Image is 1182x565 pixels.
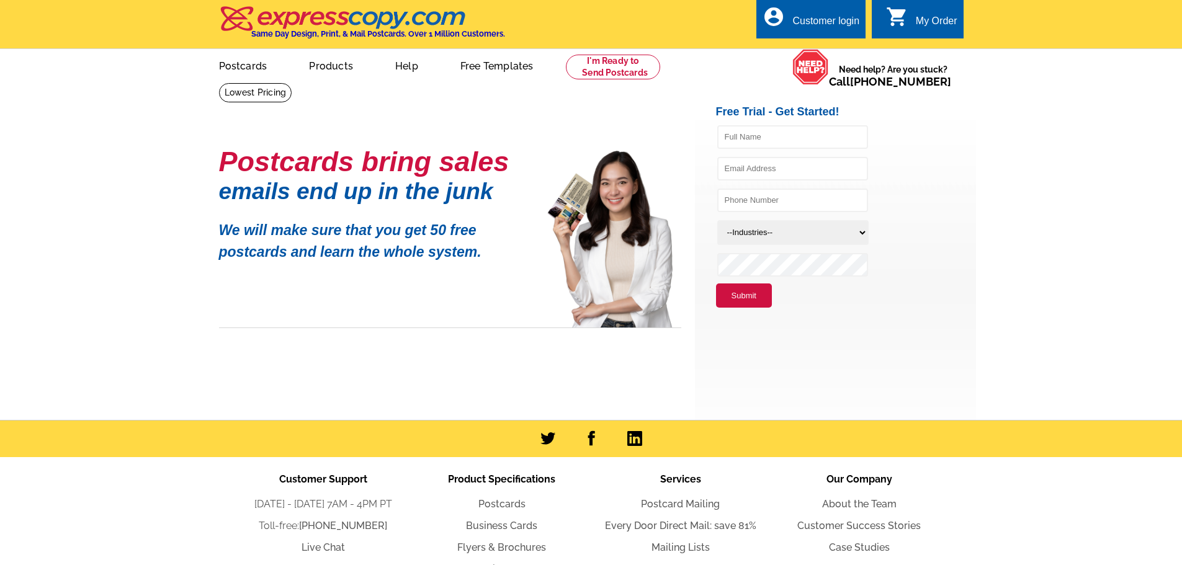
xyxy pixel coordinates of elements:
h4: Same Day Design, Print, & Mail Postcards. Over 1 Million Customers. [251,29,505,38]
a: Postcards [199,50,287,79]
h2: Free Trial - Get Started! [716,105,976,119]
a: Every Door Direct Mail: save 81% [605,520,756,532]
i: account_circle [763,6,785,28]
a: About the Team [822,498,897,510]
input: Phone Number [717,189,868,212]
div: My Order [916,16,957,33]
a: Postcards [478,498,526,510]
p: We will make sure that you get 50 free postcards and learn the whole system. [219,210,529,262]
span: Product Specifications [448,473,555,485]
a: Case Studies [829,541,890,553]
li: [DATE] - [DATE] 7AM - 4PM PT [234,497,413,512]
li: Toll-free: [234,518,413,533]
input: Email Address [717,157,868,180]
span: Call [829,75,951,88]
span: Our Company [826,473,892,485]
a: Postcard Mailing [641,498,720,510]
i: shopping_cart [886,6,908,28]
span: Need help? Are you stuck? [829,63,957,88]
a: [PHONE_NUMBER] [850,75,951,88]
a: Business Cards [466,520,537,532]
img: help [792,49,829,85]
a: Mailing Lists [651,541,710,553]
span: Services [660,473,701,485]
a: shopping_cart My Order [886,14,957,29]
div: Customer login [792,16,859,33]
a: [PHONE_NUMBER] [299,520,387,532]
a: Help [375,50,438,79]
button: Submit [716,283,772,308]
a: Same Day Design, Print, & Mail Postcards. Over 1 Million Customers. [219,15,505,38]
h1: emails end up in the junk [219,185,529,198]
a: Free Templates [441,50,553,79]
a: Products [289,50,373,79]
a: Live Chat [302,541,345,553]
a: Flyers & Brochures [457,541,546,553]
input: Full Name [717,125,868,149]
a: account_circle Customer login [763,14,859,29]
h1: Postcards bring sales [219,151,529,172]
a: Customer Success Stories [797,520,921,532]
span: Customer Support [279,473,367,485]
